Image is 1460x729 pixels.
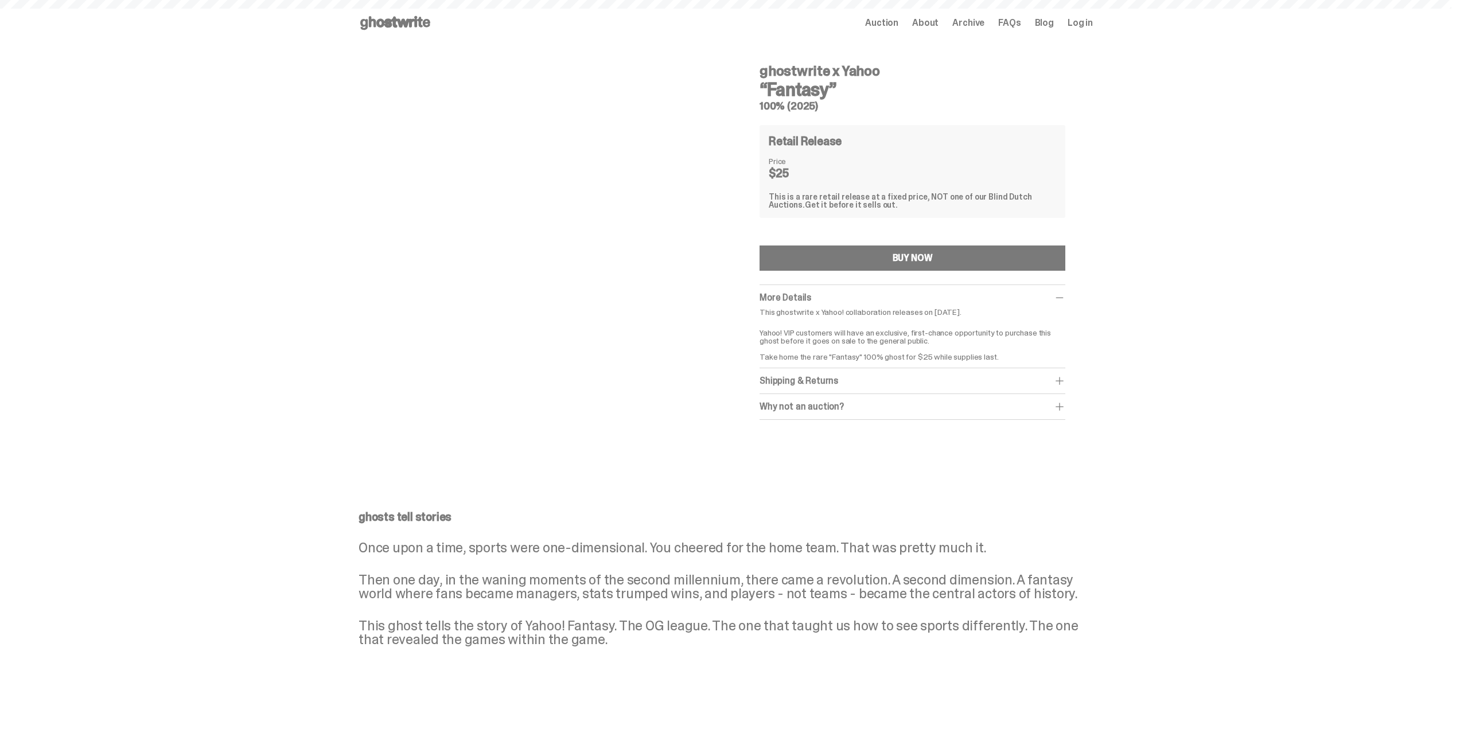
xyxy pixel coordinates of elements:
[769,193,1056,209] div: This is a rare retail release at a fixed price, NOT one of our Blind Dutch Auctions.
[865,18,898,28] a: Auction
[760,321,1065,361] p: Yahoo! VIP customers will have an exclusive, first-chance opportunity to purchase this ghost befo...
[1035,18,1054,28] a: Blog
[359,511,1093,523] p: ghosts tell stories
[760,245,1065,271] button: BUY NOW
[359,619,1093,646] p: This ghost tells the story of Yahoo! Fantasy. The OG league. The one that taught us how to see sp...
[998,18,1021,28] a: FAQs
[760,401,1065,412] div: Why not an auction?
[1068,18,1093,28] a: Log in
[769,135,842,147] h4: Retail Release
[760,375,1065,387] div: Shipping & Returns
[952,18,984,28] a: Archive
[912,18,939,28] a: About
[760,308,1065,316] p: This ghostwrite x Yahoo! collaboration releases on [DATE].
[769,157,826,165] dt: Price
[760,101,1065,111] h5: 100% (2025)
[769,167,826,179] dd: $25
[893,254,933,263] div: BUY NOW
[760,80,1065,99] h3: “Fantasy”
[760,64,1065,78] h4: ghostwrite x Yahoo
[805,200,898,210] span: Get it before it sells out.
[359,541,1093,555] p: Once upon a time, sports were one-dimensional. You cheered for the home team. That was pretty muc...
[760,291,811,303] span: More Details
[359,573,1093,601] p: Then one day, in the waning moments of the second millennium, there came a revolution. A second d...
